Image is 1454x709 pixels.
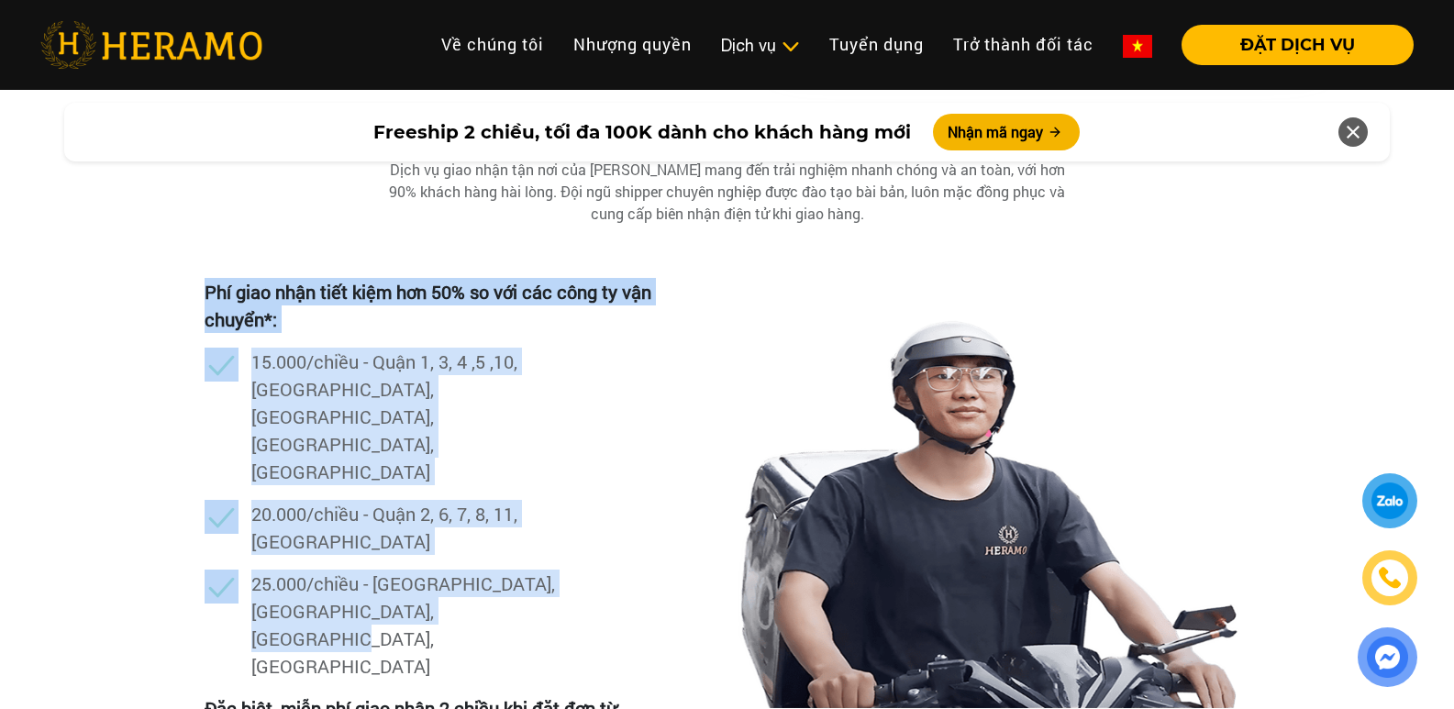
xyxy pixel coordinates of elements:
[815,25,938,64] a: Tuyển dụng
[373,118,911,146] span: Freeship 2 chiều, tối đa 100K dành cho khách hàng mới
[721,33,800,58] div: Dịch vụ
[205,278,675,333] p: Phí giao nhận tiết kiệm hơn 50% so với các công ty vận chuyển*:
[1167,37,1414,53] a: ĐẶT DỊCH VỤ
[1182,25,1414,65] button: ĐẶT DỊCH VỤ
[205,570,239,604] img: checked.svg
[361,159,1094,225] div: Dịch vụ giao nhận tận nơi của [PERSON_NAME] mang đến trải nghiệm nhanh chóng và an toàn, với hơn ...
[205,348,239,382] img: checked.svg
[933,114,1080,150] button: Nhận mã ngay
[251,570,563,680] p: 25.000/chiều - [GEOGRAPHIC_DATA], [GEOGRAPHIC_DATA], [GEOGRAPHIC_DATA], [GEOGRAPHIC_DATA]
[559,25,706,64] a: Nhượng quyền
[251,348,563,485] p: 15.000/chiều - Quận 1, 3, 4 ,5 ,10, [GEOGRAPHIC_DATA], [GEOGRAPHIC_DATA], [GEOGRAPHIC_DATA], [GEO...
[1379,567,1401,588] img: phone-icon
[251,500,563,555] p: 20.000/chiều - Quận 2, 6, 7, 8, 11, [GEOGRAPHIC_DATA]
[427,25,559,64] a: Về chúng tôi
[727,261,1250,708] img: Heramo ve sinh giat hap giay giao nhan tan noi HCM
[40,21,262,69] img: heramo-logo.png
[1123,35,1152,58] img: vn-flag.png
[938,25,1108,64] a: Trở thành đối tác
[781,38,800,56] img: subToggleIcon
[1363,551,1417,605] a: phone-icon
[205,500,239,534] img: checked.svg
